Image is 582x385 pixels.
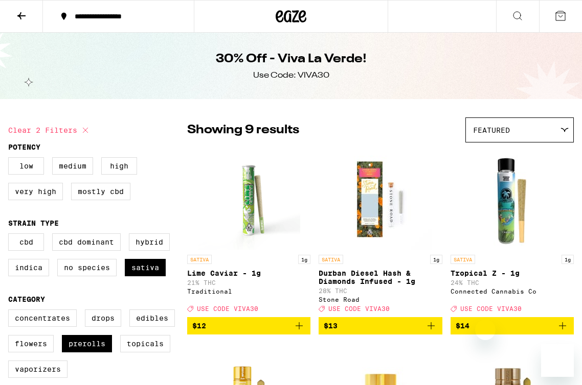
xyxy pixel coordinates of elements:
label: No Species [57,259,117,276]
button: Clear 2 filters [8,117,92,143]
a: Open page for Durban Diesel Hash & Diamonds Infused - 1g from Stone Road [319,148,442,317]
img: Stone Road - Durban Diesel Hash & Diamonds Infused - 1g [329,148,432,250]
p: Showing 9 results [187,122,299,139]
p: Durban Diesel Hash & Diamonds Infused - 1g [319,269,442,285]
iframe: Close message [475,320,496,340]
label: Sativa [125,259,166,276]
span: $13 [324,322,338,330]
span: USE CODE VIVA30 [328,305,390,312]
p: 1g [298,255,310,264]
p: SATIVA [451,255,475,264]
label: Low [8,157,44,175]
span: $12 [192,322,206,330]
span: Featured [473,126,510,134]
span: $14 [456,322,469,330]
button: Add to bag [187,317,310,334]
legend: Category [8,295,45,303]
label: Flowers [8,335,54,352]
p: 1g [430,255,442,264]
iframe: Button to launch messaging window [541,344,574,377]
p: 21% THC [187,279,310,286]
p: 28% THC [319,287,442,294]
label: CBD Dominant [52,233,121,251]
span: USE CODE VIVA30 [460,305,522,312]
label: Prerolls [62,335,112,352]
a: Open page for Lime Caviar - 1g from Traditional [187,148,310,317]
label: Edibles [129,309,175,327]
div: Traditional [187,288,310,295]
p: SATIVA [319,255,343,264]
div: Stone Road [319,296,442,303]
legend: Strain Type [8,219,59,227]
label: CBD [8,233,44,251]
h1: 30% Off - Viva La Verde! [216,51,367,68]
label: Medium [52,157,93,175]
p: Tropical Z - 1g [451,269,574,277]
label: Drops [85,309,121,327]
label: Very High [8,183,63,200]
label: High [101,157,137,175]
img: Traditional - Lime Caviar - 1g [198,148,300,250]
p: 1g [562,255,574,264]
button: Add to bag [451,317,574,334]
p: Lime Caviar - 1g [187,269,310,277]
a: Open page for Tropical Z - 1g from Connected Cannabis Co [451,148,574,317]
label: Vaporizers [8,360,68,378]
label: Hybrid [129,233,170,251]
p: 24% THC [451,279,574,286]
legend: Potency [8,143,40,151]
label: Indica [8,259,49,276]
div: Use Code: VIVA30 [253,70,329,81]
p: SATIVA [187,255,212,264]
label: Mostly CBD [71,183,130,200]
label: Topicals [120,335,170,352]
label: Concentrates [8,309,77,327]
div: Connected Cannabis Co [451,288,574,295]
button: Add to bag [319,317,442,334]
img: Connected Cannabis Co - Tropical Z - 1g [461,148,563,250]
span: USE CODE VIVA30 [197,305,258,312]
